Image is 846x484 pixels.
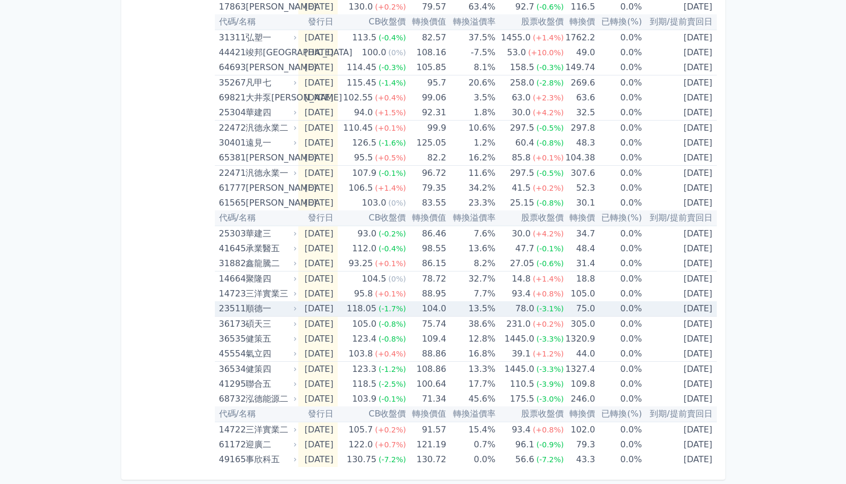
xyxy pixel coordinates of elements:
div: 45554 [219,346,244,361]
span: (+1.5%) [375,108,406,117]
td: 0.0% [595,256,642,271]
div: 63.0 [509,90,533,105]
th: CB收盤價 [338,210,406,226]
div: 聯合五 [246,377,295,392]
div: 鑫龍騰二 [246,256,295,271]
span: (+0.4%) [375,350,406,358]
td: 109.4 [406,332,446,346]
td: 0.0% [595,75,642,91]
div: 25304 [219,105,244,120]
td: 1.8% [446,105,496,121]
td: 0.0% [595,121,642,136]
td: [DATE] [298,317,338,332]
div: 1445.0 [502,332,537,346]
td: 1762.2 [564,30,595,45]
td: [DATE] [642,90,716,105]
td: 49.0 [564,45,595,60]
div: 22471 [219,166,244,181]
td: 7.7% [446,286,496,301]
span: (+0.2%) [533,184,564,192]
td: 44.0 [564,346,595,362]
td: 0.0% [595,286,642,301]
th: 發行日 [298,14,338,30]
td: 149.74 [564,60,595,75]
th: 到期/提前賣回日 [642,210,716,226]
td: [DATE] [298,256,338,271]
td: [DATE] [298,45,338,60]
div: 順德一 [246,301,295,316]
div: 47.7 [513,241,537,256]
div: 94.0 [352,105,375,120]
td: [DATE] [298,150,338,166]
div: 105.0 [350,317,379,332]
td: [DATE] [298,196,338,210]
div: 汎德永業一 [246,166,295,181]
td: 88.86 [406,346,446,362]
td: [DATE] [298,181,338,196]
th: 轉換溢價率 [446,14,496,30]
td: 98.55 [406,241,446,256]
span: (-0.5%) [537,124,564,132]
div: 114.45 [345,60,379,75]
div: 氣立四 [246,346,295,361]
div: 14664 [219,271,244,286]
td: 269.6 [564,75,595,91]
div: 27.05 [508,256,537,271]
span: (-1.7%) [379,304,406,313]
span: (-0.6%) [537,259,564,268]
div: 遠見一 [246,135,295,150]
td: [DATE] [298,271,338,287]
td: [DATE] [642,60,716,75]
td: [DATE] [642,166,716,181]
td: 105.85 [406,60,446,75]
td: 100.64 [406,377,446,392]
span: (-1.4%) [379,79,406,87]
td: [DATE] [298,75,338,91]
span: (-0.3%) [379,63,406,72]
th: 轉換價 [564,14,595,30]
span: (-0.3%) [537,63,564,72]
div: 60.4 [513,135,537,150]
span: (+1.4%) [375,184,406,192]
td: 99.06 [406,90,446,105]
td: -7.5% [446,45,496,60]
td: 13.5% [446,301,496,317]
th: 轉換價 [564,210,595,226]
span: (+4.2%) [533,230,564,238]
div: 258.0 [508,75,537,90]
td: [DATE] [642,317,716,332]
td: 79.35 [406,181,446,196]
td: 0.0% [595,135,642,150]
div: 23511 [219,301,244,316]
td: 23.3% [446,196,496,210]
div: 碩天三 [246,317,295,332]
td: 297.8 [564,121,595,136]
td: 99.9 [406,121,446,136]
div: 93.4 [509,286,533,301]
div: 健策四 [246,362,295,377]
td: 78.72 [406,271,446,287]
div: 聚隆四 [246,271,295,286]
div: 1445.0 [502,362,537,377]
td: 32.7% [446,271,496,287]
td: [DATE] [298,301,338,317]
span: (+0.2%) [375,3,406,11]
div: [PERSON_NAME] [246,181,295,196]
td: 0.0% [595,196,642,210]
td: 3.5% [446,90,496,105]
div: 41645 [219,241,244,256]
div: 41295 [219,377,244,392]
td: 82.2 [406,150,446,166]
div: 85.8 [509,150,533,165]
td: 305.0 [564,317,595,332]
td: 0.0% [595,150,642,166]
th: 轉換價值 [406,14,446,30]
td: [DATE] [642,121,716,136]
td: [DATE] [642,241,716,256]
th: CB收盤價 [338,14,406,30]
td: 75.74 [406,317,446,332]
span: (+0.1%) [533,154,564,162]
span: (+0.4%) [375,94,406,102]
div: 健策五 [246,332,295,346]
span: (+0.1%) [375,259,406,268]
